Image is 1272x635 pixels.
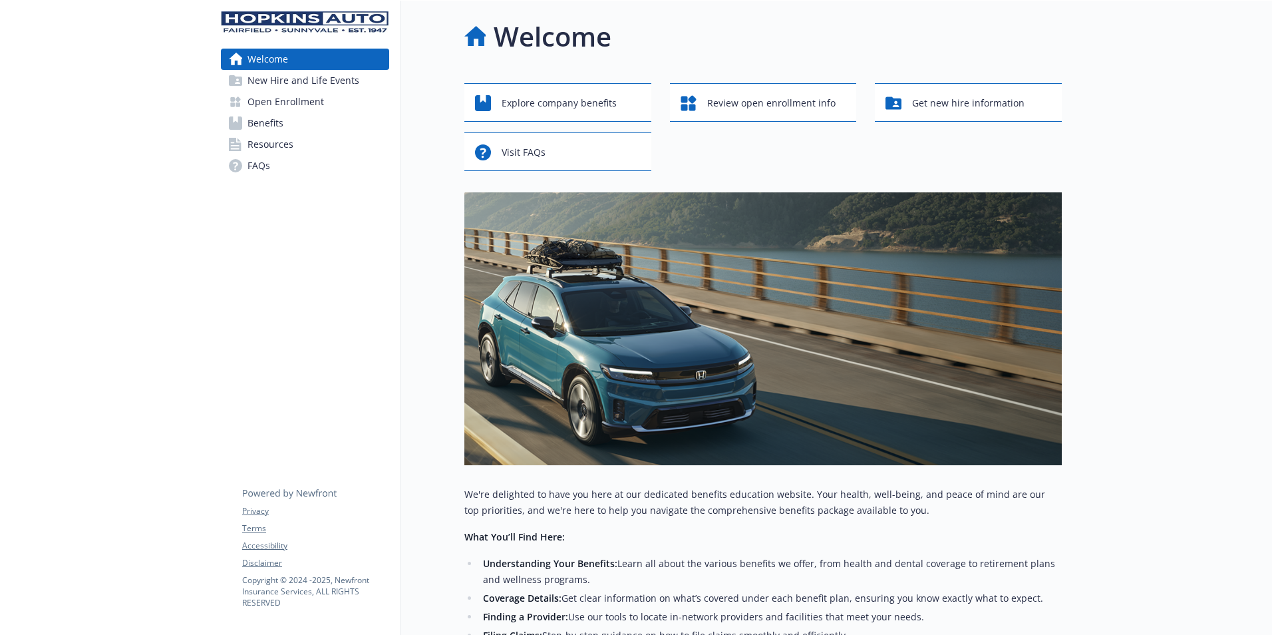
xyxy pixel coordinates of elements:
[464,83,651,122] button: Explore company benefits
[242,540,389,552] a: Accessibility
[242,523,389,534] a: Terms
[464,132,651,171] button: Visit FAQs
[247,134,293,155] span: Resources
[221,91,389,112] a: Open Enrollment
[483,592,561,604] strong: Coverage Details:
[483,557,617,570] strong: Understanding Your Benefits:
[247,49,288,70] span: Welcome
[479,609,1062,625] li: Use our tools to locate in-network providers and facilities that meet your needs.
[242,505,389,517] a: Privacy
[247,155,270,176] span: FAQs
[875,83,1062,122] button: Get new hire information
[464,192,1062,465] img: overview page banner
[494,17,611,57] h1: Welcome
[247,70,359,91] span: New Hire and Life Events
[479,590,1062,606] li: Get clear information on what’s covered under each benefit plan, ensuring you know exactly what t...
[464,530,565,543] strong: What You’ll Find Here:
[483,610,568,623] strong: Finding a Provider:
[221,134,389,155] a: Resources
[242,574,389,608] p: Copyright © 2024 - 2025 , Newfront Insurance Services, ALL RIGHTS RESERVED
[707,91,836,116] span: Review open enrollment info
[247,91,324,112] span: Open Enrollment
[221,155,389,176] a: FAQs
[221,112,389,134] a: Benefits
[221,49,389,70] a: Welcome
[247,112,283,134] span: Benefits
[502,91,617,116] span: Explore company benefits
[464,487,1062,519] p: We're delighted to have you here at our dedicated benefits education website. Your health, well-b...
[242,557,389,569] a: Disclaimer
[502,140,546,165] span: Visit FAQs
[670,83,857,122] button: Review open enrollment info
[479,556,1062,588] li: Learn all about the various benefits we offer, from health and dental coverage to retirement plan...
[912,91,1025,116] span: Get new hire information
[221,70,389,91] a: New Hire and Life Events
